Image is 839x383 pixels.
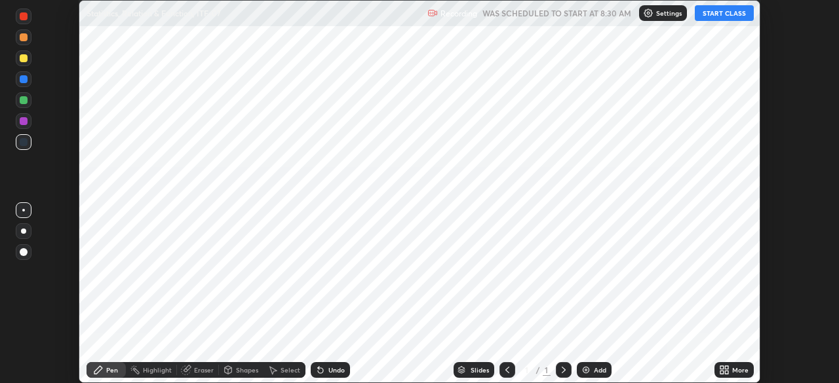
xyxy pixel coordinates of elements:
div: Shapes [236,367,258,373]
div: Highlight [143,367,172,373]
div: 1 [520,366,534,374]
img: class-settings-icons [643,8,654,18]
img: add-slide-button [581,365,591,375]
img: recording.375f2c34.svg [427,8,438,18]
div: Undo [328,367,345,373]
p: Statistics, Relation & Function, ITF-07 [87,8,221,18]
div: More [732,367,749,373]
div: Slides [471,367,489,373]
h5: WAS SCHEDULED TO START AT 8:30 AM [482,7,631,19]
div: Pen [106,367,118,373]
p: Recording [440,9,477,18]
button: START CLASS [695,5,754,21]
div: 1 [543,364,551,376]
div: Add [594,367,606,373]
div: Select [281,367,300,373]
p: Settings [656,10,682,16]
div: / [536,366,540,374]
div: Eraser [194,367,214,373]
